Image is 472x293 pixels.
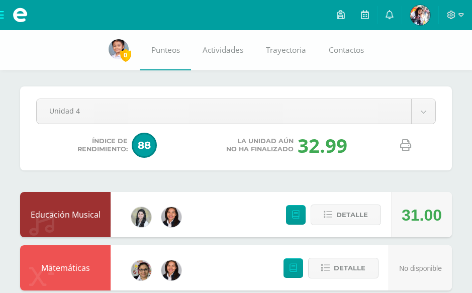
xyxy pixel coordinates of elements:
span: Trayectoria [266,45,306,55]
img: cd20f272480faaaa785453c7d6e76ac0.png [131,260,151,280]
span: Detalle [336,206,368,224]
a: Trayectoria [254,30,317,70]
div: Matemáticas [20,245,111,290]
img: 199c3cf6bdee54c80f11b77c1935a862.png [109,39,129,59]
button: Detalle [308,258,379,278]
a: Actividades [191,30,254,70]
span: Actividades [203,45,243,55]
button: Detalle [311,205,381,225]
img: a06024179dba9039476aa43df9e4b8c8.png [161,207,181,227]
span: Unidad 4 [49,99,399,123]
span: 0 [120,49,131,61]
span: Punteos [151,45,180,55]
span: 88 [132,133,157,158]
div: 32.99 [298,132,347,158]
img: 1cdfcf77892e8c61eecfab2553fd9f33.png [131,207,151,227]
span: La unidad aún no ha finalizado [226,137,294,153]
img: 0321528fdb858f2774fb71bada63fc7e.png [410,5,430,25]
span: Detalle [334,259,365,277]
img: a06024179dba9039476aa43df9e4b8c8.png [161,260,181,280]
span: Índice de Rendimiento: [77,137,128,153]
div: Educación Musical [20,192,111,237]
div: 31.00 [402,192,442,238]
span: Contactos [329,45,364,55]
a: Punteos [140,30,191,70]
a: Unidad 4 [37,99,435,124]
a: Contactos [317,30,375,70]
span: No disponible [399,264,442,272]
